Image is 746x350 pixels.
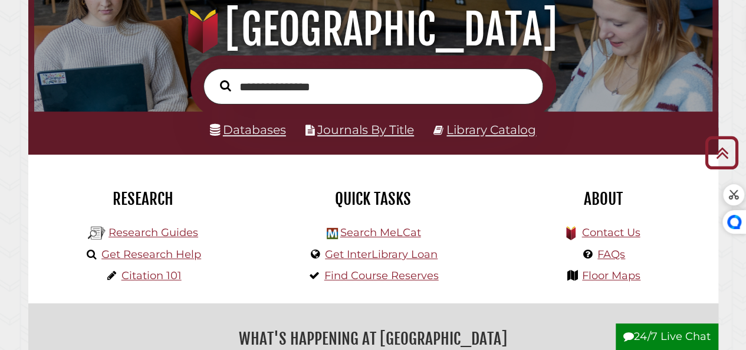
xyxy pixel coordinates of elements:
[45,4,701,55] h1: [GEOGRAPHIC_DATA]
[210,122,286,137] a: Databases
[325,248,438,261] a: Get InterLibrary Loan
[324,269,439,282] a: Find Course Reserves
[37,189,249,209] h2: Research
[214,77,237,94] button: Search
[109,226,198,239] a: Research Guides
[121,269,182,282] a: Citation 101
[340,226,420,239] a: Search MeLCat
[582,269,640,282] a: Floor Maps
[327,228,338,239] img: Hekman Library Logo
[581,226,640,239] a: Contact Us
[88,224,106,242] img: Hekman Library Logo
[446,122,536,137] a: Library Catalog
[101,248,201,261] a: Get Research Help
[220,80,231,91] i: Search
[317,122,414,137] a: Journals By Title
[267,189,479,209] h2: Quick Tasks
[701,143,743,162] a: Back to Top
[497,189,709,209] h2: About
[597,248,625,261] a: FAQs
